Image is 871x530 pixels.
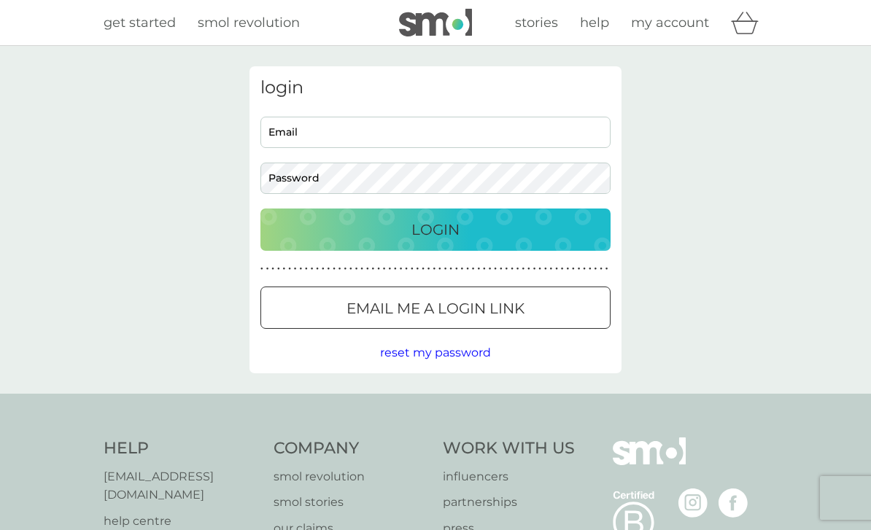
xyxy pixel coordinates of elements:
p: ● [377,265,380,273]
p: ● [433,265,435,273]
p: ● [550,265,553,273]
p: ● [506,265,508,273]
p: ● [328,265,330,273]
p: ● [383,265,386,273]
a: partnerships [443,493,575,512]
p: ● [444,265,447,273]
p: ● [605,265,608,273]
p: ● [461,265,464,273]
p: ● [271,265,274,273]
span: stories [515,15,558,31]
p: ● [355,265,358,273]
p: ● [305,265,308,273]
p: ● [427,265,430,273]
p: ● [260,265,263,273]
span: get started [104,15,176,31]
p: ● [294,265,297,273]
p: ● [544,265,547,273]
p: ● [422,265,425,273]
p: ● [438,265,441,273]
p: ● [500,265,503,273]
a: help [580,12,609,34]
p: ● [561,265,564,273]
p: ● [266,265,269,273]
p: ● [405,265,408,273]
button: reset my password [380,343,491,362]
p: ● [555,265,558,273]
p: ● [316,265,319,273]
a: stories [515,12,558,34]
p: ● [455,265,458,273]
p: ● [477,265,480,273]
button: Email me a login link [260,287,611,329]
h4: Help [104,437,259,460]
p: ● [400,265,403,273]
div: basket [731,8,767,37]
p: ● [411,265,414,273]
p: ● [333,265,336,273]
p: ● [338,265,341,273]
img: visit the smol Facebook page [719,488,748,518]
a: my account [631,12,709,34]
p: ● [349,265,352,273]
span: my account [631,15,709,31]
p: ● [344,265,347,273]
p: ● [527,265,530,273]
h4: Work With Us [443,437,575,460]
a: influencers [443,467,575,486]
span: reset my password [380,346,491,359]
p: ● [366,265,369,273]
img: smol [399,9,472,36]
span: smol revolution [198,15,300,31]
p: ● [589,265,592,273]
span: help [580,15,609,31]
p: ● [533,265,536,273]
a: smol revolution [274,467,429,486]
p: ● [311,265,314,273]
p: ● [578,265,581,273]
p: ● [489,265,492,273]
img: smol [613,437,686,487]
p: ● [360,265,363,273]
button: Login [260,209,611,251]
p: ● [600,265,603,273]
p: ● [472,265,475,273]
p: ● [394,265,397,273]
p: ● [288,265,291,273]
p: ● [595,265,597,273]
a: smol revolution [198,12,300,34]
a: get started [104,12,176,34]
p: ● [583,265,586,273]
p: ● [494,265,497,273]
p: Email me a login link [347,297,524,320]
p: ● [572,265,575,273]
p: ● [388,265,391,273]
a: [EMAIL_ADDRESS][DOMAIN_NAME] [104,467,259,504]
p: ● [522,265,524,273]
p: ● [483,265,486,273]
p: ● [372,265,375,273]
p: ● [322,265,325,273]
p: ● [277,265,280,273]
h4: Company [274,437,429,460]
p: ● [566,265,569,273]
a: smol stories [274,493,429,512]
p: ● [417,265,419,273]
p: ● [466,265,469,273]
p: ● [283,265,286,273]
p: ● [516,265,519,273]
p: ● [449,265,452,273]
p: ● [299,265,302,273]
p: ● [511,265,514,273]
p: ● [538,265,541,273]
h3: login [260,77,611,98]
img: visit the smol Instagram page [678,488,708,518]
p: Login [411,218,460,241]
